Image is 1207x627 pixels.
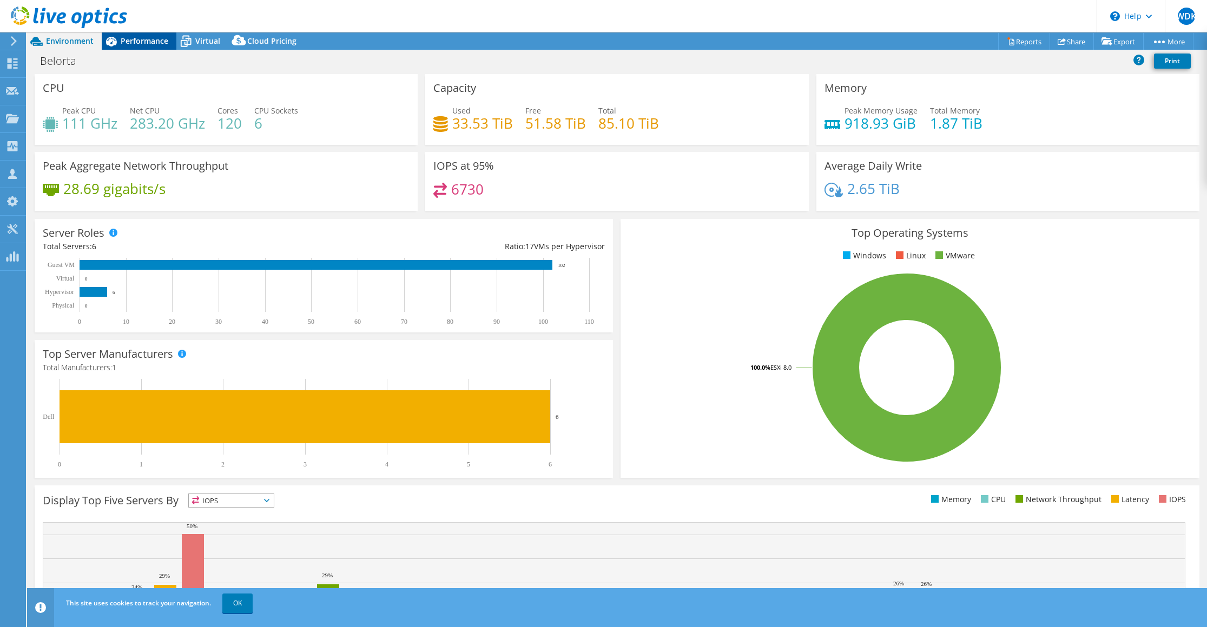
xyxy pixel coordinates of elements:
[930,117,982,129] h4: 1.87 TiB
[35,55,93,67] h1: Belorta
[584,318,594,325] text: 110
[130,105,160,116] span: Net CPU
[222,593,253,613] a: OK
[43,348,173,360] h3: Top Server Manufacturers
[63,183,166,195] h4: 28.69 gigabits/s
[43,227,104,239] h3: Server Roles
[112,362,116,372] span: 1
[131,584,142,590] text: 24%
[85,303,88,309] text: 0
[221,461,225,468] text: 2
[447,318,453,325] text: 80
[452,117,513,129] h4: 33.53 TiB
[933,250,975,262] li: VMware
[433,160,494,172] h3: IOPS at 95%
[322,572,333,578] text: 29%
[1143,33,1193,50] a: More
[930,105,980,116] span: Total Memory
[43,241,324,252] div: Total Servers:
[556,413,559,420] text: 6
[140,461,143,468] text: 1
[825,160,922,172] h3: Average Daily Write
[770,363,792,371] tspan: ESXi 8.0
[324,241,605,252] div: Ratio: VMs per Hypervisor
[62,117,117,129] h4: 111 GHz
[159,572,170,579] text: 29%
[48,261,75,269] text: Guest VM
[1178,8,1195,25] span: WDK
[1013,493,1102,505] li: Network Throughput
[308,318,314,325] text: 50
[215,318,222,325] text: 30
[893,580,904,586] text: 26%
[130,117,205,129] h4: 283.20 GHz
[1050,33,1094,50] a: Share
[45,288,74,296] text: Hypervisor
[43,362,605,373] h4: Total Manufacturers:
[123,318,129,325] text: 10
[385,461,388,468] text: 4
[254,117,298,129] h4: 6
[538,318,548,325] text: 100
[169,318,175,325] text: 20
[825,82,867,94] h3: Memory
[247,36,296,46] span: Cloud Pricing
[525,241,534,251] span: 17
[1093,33,1144,50] a: Export
[43,413,54,421] text: Dell
[598,105,616,116] span: Total
[78,318,81,325] text: 0
[928,493,971,505] li: Memory
[187,523,197,529] text: 50%
[1156,493,1186,505] li: IOPS
[262,318,268,325] text: 40
[217,117,242,129] h4: 120
[52,302,74,309] text: Physical
[254,105,298,116] span: CPU Sockets
[549,461,552,468] text: 6
[525,117,586,129] h4: 51.58 TiB
[62,105,96,116] span: Peak CPU
[598,117,659,129] h4: 85.10 TiB
[354,318,361,325] text: 60
[401,318,407,325] text: 70
[92,241,96,251] span: 6
[750,363,770,371] tspan: 100.0%
[66,598,211,608] span: This site uses cookies to track your navigation.
[629,227,1191,239] h3: Top Operating Systems
[1110,11,1120,21] svg: \n
[113,290,115,295] text: 6
[56,275,75,282] text: Virtual
[58,461,61,468] text: 0
[978,493,1006,505] li: CPU
[840,250,886,262] li: Windows
[451,183,484,195] h4: 6730
[558,263,565,268] text: 102
[85,276,88,282] text: 0
[195,36,220,46] span: Virtual
[43,160,228,172] h3: Peak Aggregate Network Throughput
[1109,493,1149,505] li: Latency
[452,105,471,116] span: Used
[121,36,168,46] span: Performance
[998,33,1050,50] a: Reports
[921,581,932,587] text: 26%
[189,494,274,507] span: IOPS
[847,183,900,195] h4: 2.65 TiB
[46,36,94,46] span: Environment
[433,82,476,94] h3: Capacity
[493,318,500,325] text: 90
[467,461,470,468] text: 5
[1154,54,1191,69] a: Print
[845,105,918,116] span: Peak Memory Usage
[304,461,307,468] text: 3
[893,250,926,262] li: Linux
[525,105,541,116] span: Free
[43,82,64,94] h3: CPU
[217,105,238,116] span: Cores
[845,117,918,129] h4: 918.93 GiB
